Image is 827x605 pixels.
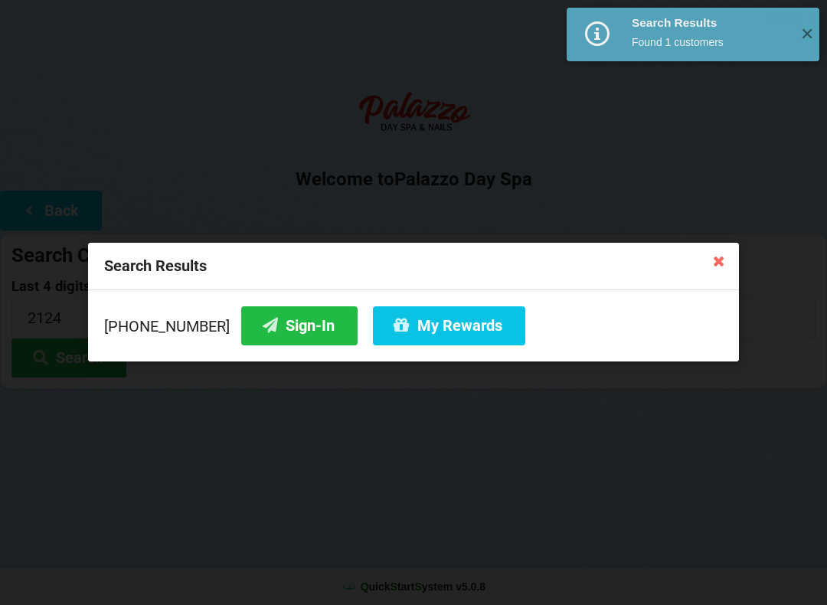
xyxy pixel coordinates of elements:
div: Found 1 customers [632,34,789,50]
div: Search Results [632,15,789,31]
div: [PHONE_NUMBER] [104,306,723,345]
button: Sign-In [241,306,358,345]
button: My Rewards [373,306,525,345]
div: Search Results [88,243,739,290]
